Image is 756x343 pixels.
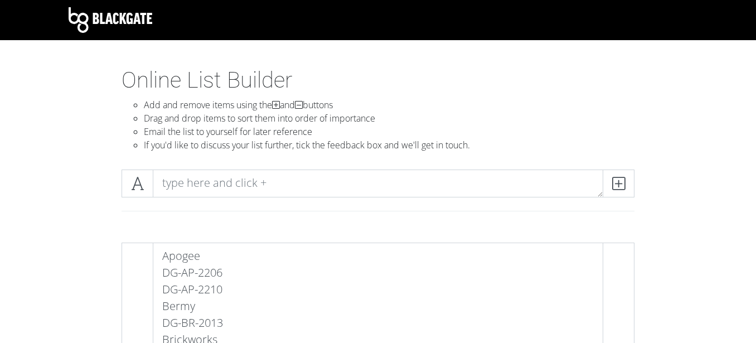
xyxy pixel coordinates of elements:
li: Add and remove items using the and buttons [144,98,634,112]
li: Drag and drop items to sort them into order of importance [144,112,634,125]
img: Blackgate [69,7,152,33]
h1: Online List Builder [122,67,634,94]
li: Email the list to yourself for later reference [144,125,634,138]
li: If you'd like to discuss your list further, tick the feedback box and we'll get in touch. [144,138,634,152]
